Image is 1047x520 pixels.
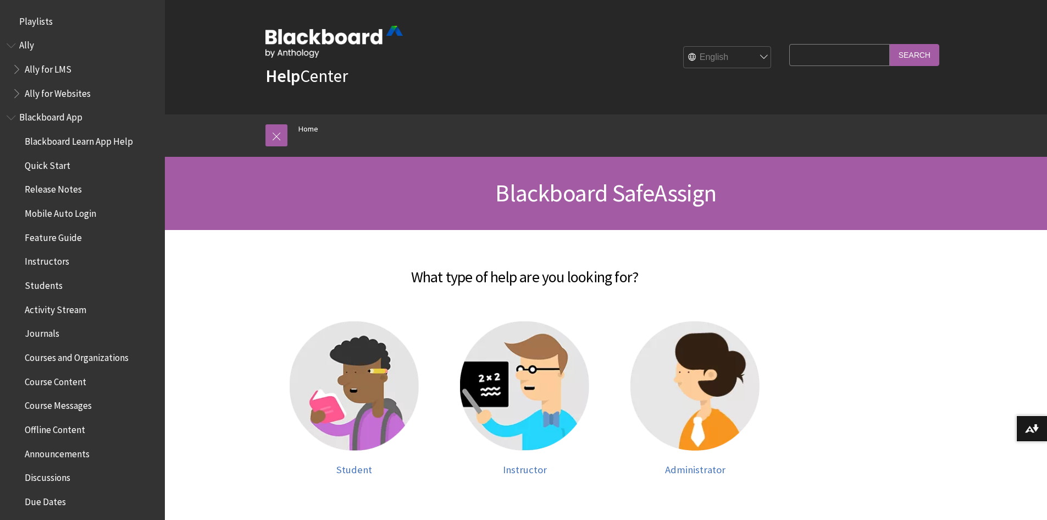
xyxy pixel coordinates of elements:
[25,373,86,387] span: Course Content
[451,321,599,476] a: Instructor help Instructor
[503,463,547,476] span: Instructor
[7,12,158,31] nav: Book outline for Playlists
[25,445,90,459] span: Announcements
[25,60,71,75] span: Ally for LMS
[25,228,82,243] span: Feature Guide
[460,321,589,451] img: Instructor help
[25,348,129,363] span: Courses and Organizations
[25,180,82,195] span: Release Notes
[280,321,429,476] a: Student help Student
[684,47,772,69] select: Site Language Selector
[25,132,133,147] span: Blackboard Learn App Help
[19,36,34,51] span: Ally
[25,300,86,315] span: Activity Stream
[25,325,59,340] span: Journals
[890,44,939,65] input: Search
[665,463,725,476] span: Administrator
[630,321,760,451] img: Administrator help
[25,468,70,483] span: Discussions
[25,397,92,412] span: Course Messages
[336,463,372,476] span: Student
[19,108,82,123] span: Blackboard App
[25,276,63,291] span: Students
[25,420,85,435] span: Offline Content
[290,321,419,451] img: Student help
[19,12,53,27] span: Playlists
[621,321,769,476] a: Administrator help Administrator
[298,122,318,136] a: Home
[265,65,348,87] a: HelpCenter
[265,65,300,87] strong: Help
[25,84,91,99] span: Ally for Websites
[25,253,69,267] span: Instructors
[7,36,158,103] nav: Book outline for Anthology Ally Help
[25,492,66,507] span: Due Dates
[25,204,96,219] span: Mobile Auto Login
[184,252,866,288] h2: What type of help are you looking for?
[495,178,716,208] span: Blackboard SafeAssign
[25,156,70,171] span: Quick Start
[265,26,403,58] img: Blackboard by Anthology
